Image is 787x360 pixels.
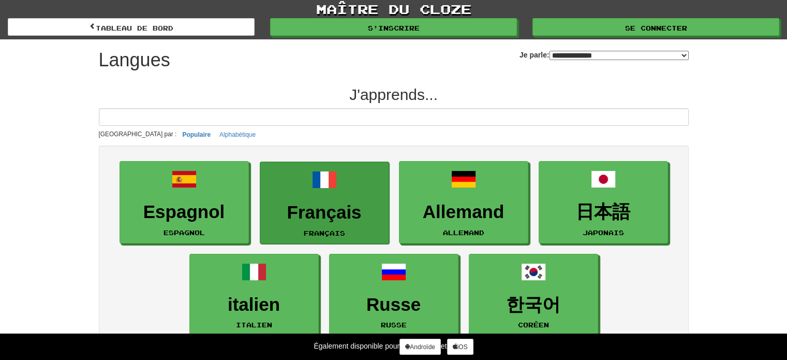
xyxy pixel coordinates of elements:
a: tableau de bord [8,18,255,36]
font: coréen [518,321,549,328]
a: AllemandAllemand [399,161,528,243]
a: EspagnolEspagnol [120,161,249,243]
font: russe [381,321,407,328]
a: Androïde [399,339,441,355]
a: S'inscrire [270,18,517,36]
font: Langues [99,49,170,70]
font: Français [287,202,362,222]
font: Allemand [443,229,484,236]
font: Français [304,229,345,237]
font: et [441,342,447,350]
a: 日本語japonais [539,161,668,243]
a: italienitalien [189,254,319,336]
font: italien [228,294,280,314]
a: Russerusse [329,254,458,336]
font: Également disponible pour [314,342,399,350]
font: J'apprends... [349,86,438,103]
font: Espagnol [143,201,225,222]
font: [GEOGRAPHIC_DATA] par : [99,131,177,138]
font: japonais [583,229,624,236]
a: FrançaisFrançais [260,162,389,244]
font: Russe [366,294,421,314]
button: Alphabétique [216,128,259,140]
font: Populaire [182,131,211,138]
font: Je parle: [519,51,550,59]
font: Alphabétique [219,131,256,138]
font: tableau de bord [96,24,173,32]
font: iOS [457,343,468,351]
font: Se connecter [625,24,687,32]
a: 한국어coréen [469,254,598,336]
font: 日本語 [576,201,630,222]
font: Androïde [410,343,435,351]
font: italien [236,321,272,328]
font: Espagnol [164,229,205,236]
font: Allemand [423,201,504,222]
a: Se connecter [532,18,779,36]
font: 한국어 [506,294,560,314]
select: Je parle: [550,51,689,60]
font: maître du cloze [316,1,471,17]
button: Populaire [179,128,214,140]
a: iOS [447,339,473,355]
font: S'inscrire [368,24,420,32]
